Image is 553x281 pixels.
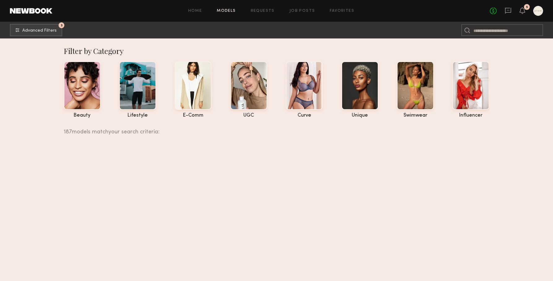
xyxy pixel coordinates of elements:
[330,9,354,13] a: Favorites
[175,113,211,118] div: e-comm
[397,113,434,118] div: swimwear
[452,113,489,118] div: influencer
[22,29,57,33] span: Advanced Filters
[10,24,62,36] button: 3Advanced Filters
[61,24,63,27] span: 3
[64,46,490,56] div: Filter by Category
[251,9,275,13] a: Requests
[217,9,236,13] a: Models
[64,122,485,135] div: 187 models match your search criteria:
[119,113,156,118] div: lifestyle
[286,113,323,118] div: curve
[188,9,202,13] a: Home
[526,6,528,9] div: 5
[64,113,101,118] div: beauty
[230,113,267,118] div: UGC
[290,9,315,13] a: Job Posts
[342,113,378,118] div: unique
